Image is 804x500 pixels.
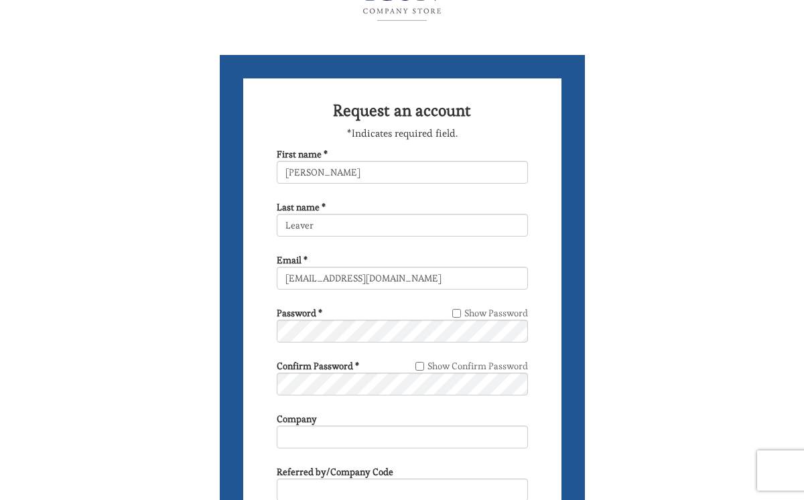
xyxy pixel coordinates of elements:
h2: Request an account [277,102,528,119]
label: Password * [277,306,322,320]
label: Company [277,412,317,426]
label: Referred by/Company Code [277,465,393,479]
label: Last name * [277,200,326,214]
label: Email * [277,253,308,267]
input: Show Password [452,309,461,318]
label: Show Confirm Password [415,359,528,373]
input: Show Confirm Password [415,362,424,371]
label: Show Password [452,306,528,320]
label: Confirm Password * [277,359,359,373]
p: *Indicates required field. [277,126,528,141]
label: First name * [277,147,328,161]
